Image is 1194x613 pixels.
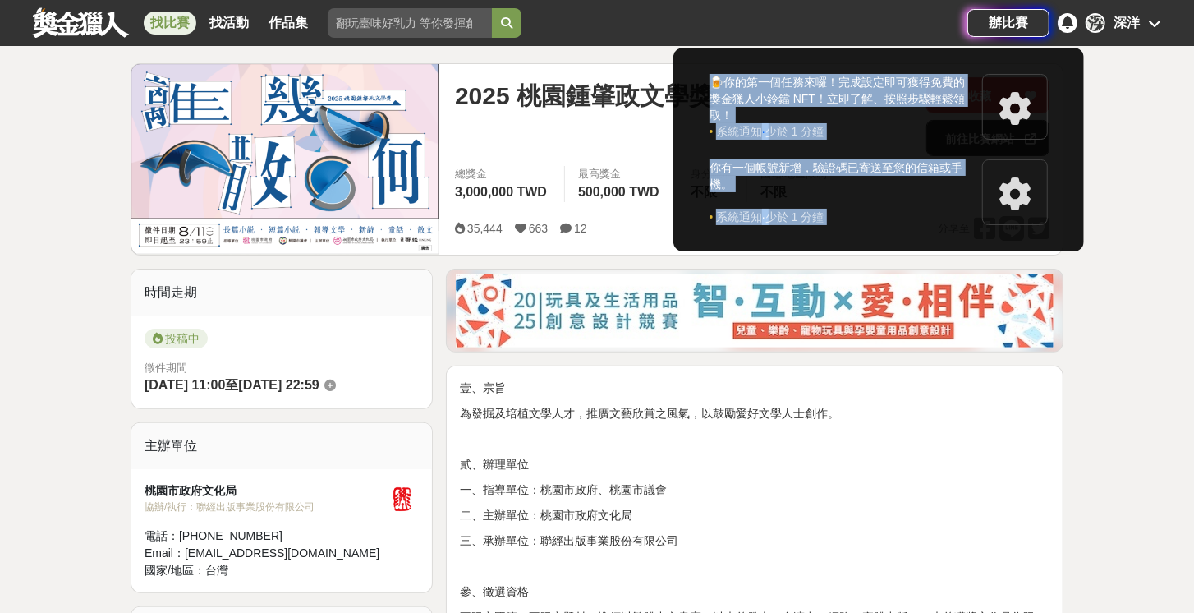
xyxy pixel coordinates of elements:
[716,209,762,225] span: 系統通知
[765,123,824,140] span: 少於 1 分鐘
[690,64,1068,150] a: 🍺你的第一個任務來囉！完成設定即可獲得免費的獎金獵人小鈴鐺 NFT！立即了解、按照步驟輕鬆領取！系統通知·少於 1 分鐘
[710,159,974,209] div: 你有一個帳號新增，驗證碼已寄送至您的信箱或手機。
[762,123,765,140] span: ·
[967,9,1049,37] a: 辦比賽
[710,74,974,123] div: 🍺你的第一個任務來囉！完成設定即可獲得免費的獎金獵人小鈴鐺 NFT！立即了解、按照步驟輕鬆領取！
[1086,13,1105,33] div: 深
[716,123,762,140] span: 系統通知
[765,209,824,225] span: 少於 1 分鐘
[762,209,765,225] span: ·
